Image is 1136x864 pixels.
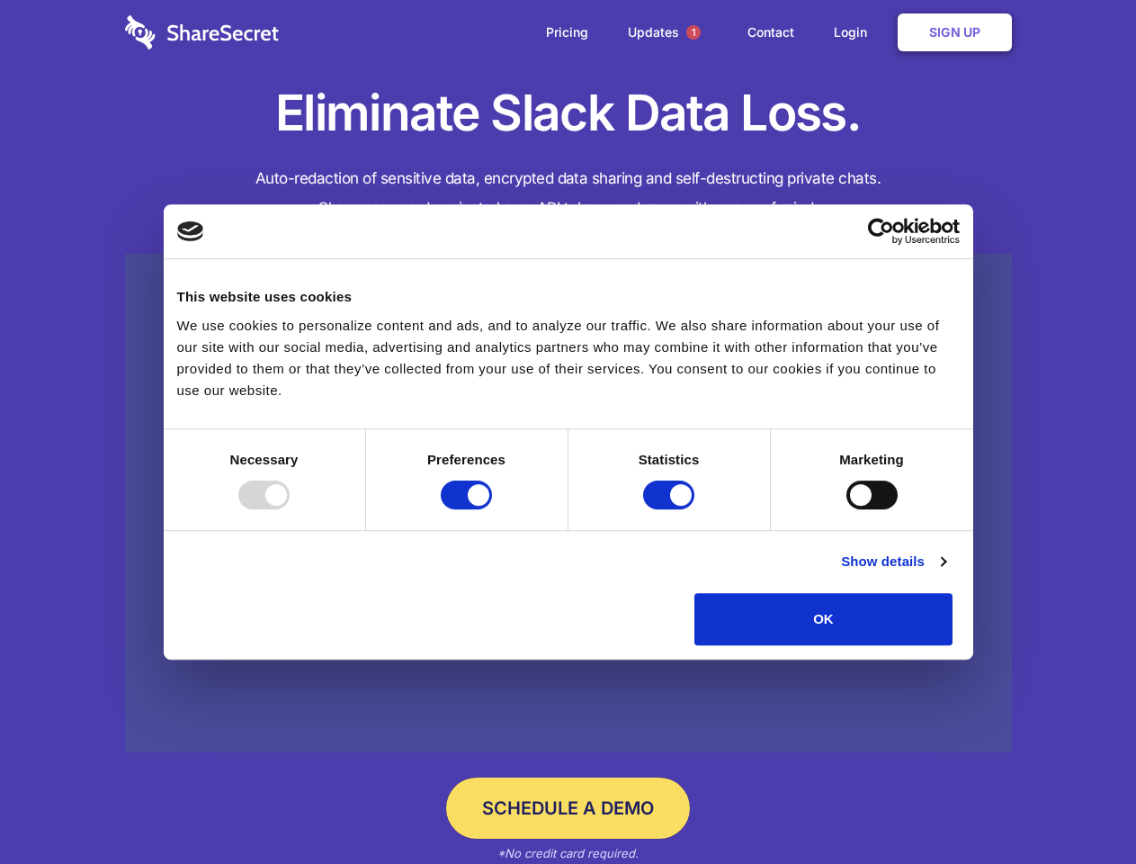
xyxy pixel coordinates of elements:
a: Show details [841,551,945,572]
a: Contact [729,4,812,60]
strong: Necessary [230,452,299,467]
em: *No credit card required. [497,846,639,860]
strong: Statistics [639,452,700,467]
h1: Eliminate Slack Data Loss. [125,81,1012,146]
img: logo-wordmark-white-trans-d4663122ce5f474addd5e946df7df03e33cb6a1c49d2221995e7729f52c070b2.svg [125,15,279,49]
a: Schedule a Demo [446,778,690,839]
h4: Auto-redaction of sensitive data, encrypted data sharing and self-destructing private chats. Shar... [125,164,1012,223]
button: OK [694,593,953,645]
a: Pricing [528,4,606,60]
img: logo [177,221,204,241]
a: Sign Up [898,13,1012,51]
span: 1 [686,25,701,40]
strong: Marketing [839,452,904,467]
a: Usercentrics Cookiebot - opens in a new window [802,218,960,245]
div: This website uses cookies [177,286,960,308]
div: We use cookies to personalize content and ads, and to analyze our traffic. We also share informat... [177,315,960,401]
strong: Preferences [427,452,505,467]
a: Wistia video thumbnail [125,254,1012,753]
a: Login [816,4,894,60]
